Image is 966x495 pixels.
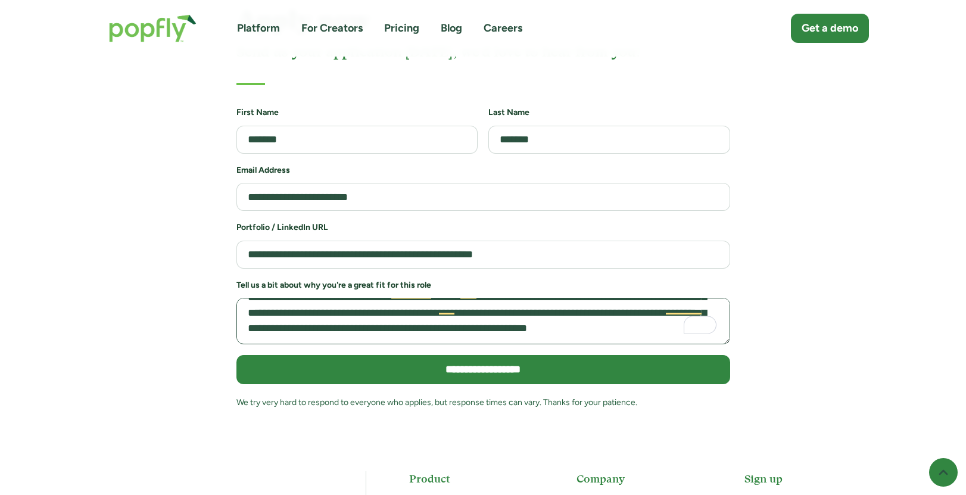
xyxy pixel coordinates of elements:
h6: Last Name [488,107,730,119]
a: Blog [441,21,462,36]
h5: Company [577,471,701,486]
a: For Creators [301,21,363,36]
form: Job Application Form [236,107,730,421]
a: Get a demo [791,14,869,43]
h6: Portfolio / LinkedIn URL [236,222,730,234]
h5: Product [409,471,534,486]
h5: Sign up [744,471,869,486]
h6: Email Address [236,164,730,176]
h6: First Name [236,107,478,119]
a: Careers [484,21,522,36]
a: Pricing [384,21,419,36]
h6: Tell us a bit about why you're a great fit for this role [236,279,730,291]
a: Platform [237,21,280,36]
div: We try very hard to respond to everyone who applies, but response times can vary. Thanks for your... [236,395,730,410]
textarea: To enrich screen reader interactions, please activate Accessibility in Grammarly extension settings [236,298,730,344]
div: Get a demo [802,21,858,36]
a: home [97,2,208,54]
